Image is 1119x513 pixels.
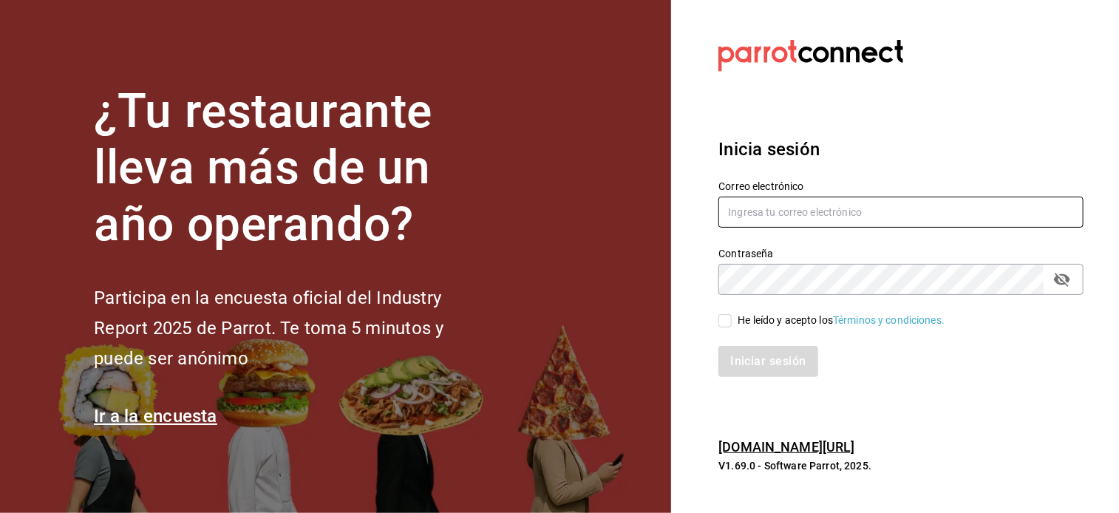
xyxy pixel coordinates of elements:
[718,197,1084,228] input: Ingresa tu correo electrónico
[94,406,217,427] a: Ir a la encuesta
[718,458,1084,473] p: V1.69.0 - Software Parrot, 2025.
[718,136,1084,163] h3: Inicia sesión
[833,314,945,326] a: Términos y condiciones.
[94,283,493,373] h2: Participa en la encuesta oficial del Industry Report 2025 de Parrot. Te toma 5 minutos y puede se...
[718,248,1084,259] label: Contraseña
[718,181,1084,191] label: Correo electrónico
[738,313,945,328] div: He leído y acepto los
[1050,267,1075,292] button: Campo de contraseña
[94,84,493,254] h1: ¿Tu restaurante lleva más de un año operando?
[718,439,854,455] a: [DOMAIN_NAME][URL]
